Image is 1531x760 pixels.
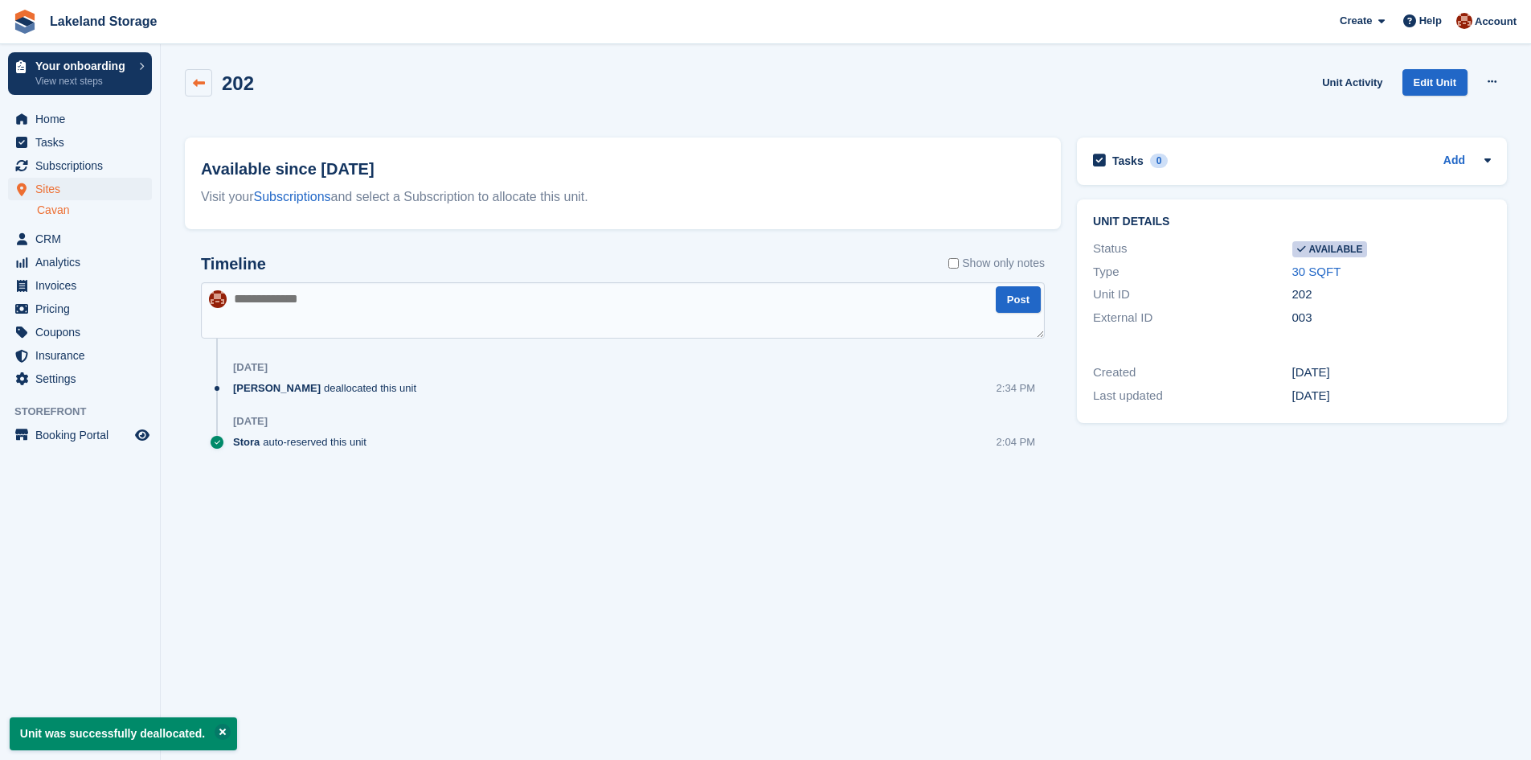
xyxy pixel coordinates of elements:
[1292,286,1491,304] div: 202
[35,178,132,200] span: Sites
[996,286,1041,313] button: Post
[209,290,227,308] img: Cillian Geraghty
[1093,364,1292,382] div: Created
[35,154,132,177] span: Subscriptions
[8,228,152,250] a: menu
[948,255,959,272] input: Show only notes
[8,154,152,177] a: menu
[8,178,152,200] a: menu
[8,131,152,154] a: menu
[8,108,152,130] a: menu
[1093,286,1292,304] div: Unit ID
[1456,13,1472,29] img: Cillian Geraghty
[233,380,321,396] span: [PERSON_NAME]
[201,255,266,273] h2: Timeline
[1093,387,1292,405] div: Last updated
[8,52,152,95] a: Your onboarding View next steps
[201,157,1045,181] h2: Available since [DATE]
[1316,69,1389,96] a: Unit Activity
[14,404,160,420] span: Storefront
[13,10,37,34] img: stora-icon-8386f47178a22dfd0bd8f6a31ec36ba5ce8667c1dd55bd0f319d3a0aa187defe.svg
[37,203,152,218] a: Cavan
[948,255,1045,272] label: Show only notes
[1112,154,1144,168] h2: Tasks
[1402,69,1468,96] a: Edit Unit
[1093,263,1292,281] div: Type
[233,380,424,396] div: deallocated this unit
[8,321,152,343] a: menu
[35,298,132,320] span: Pricing
[1443,152,1465,170] a: Add
[35,274,132,297] span: Invoices
[997,380,1035,396] div: 2:34 PM
[1292,265,1341,278] a: 30 SQFT
[1093,216,1491,228] h2: Unit details
[1475,14,1517,30] span: Account
[10,717,237,750] p: Unit was successfully deallocated.
[233,361,268,374] div: [DATE]
[35,251,132,273] span: Analytics
[8,424,152,446] a: menu
[222,72,254,94] h2: 202
[1093,240,1292,258] div: Status
[35,108,132,130] span: Home
[35,368,132,390] span: Settings
[133,425,152,445] a: Preview store
[233,415,268,428] div: [DATE]
[1292,241,1368,257] span: Available
[35,60,131,72] p: Your onboarding
[233,434,375,450] div: auto-reserved this unit
[8,368,152,390] a: menu
[8,274,152,297] a: menu
[8,298,152,320] a: menu
[8,344,152,367] a: menu
[35,228,132,250] span: CRM
[8,251,152,273] a: menu
[1292,387,1491,405] div: [DATE]
[233,434,260,450] span: Stora
[35,424,132,446] span: Booking Portal
[35,344,132,367] span: Insurance
[35,131,132,154] span: Tasks
[1292,309,1491,327] div: 003
[43,8,163,35] a: Lakeland Storage
[35,74,131,88] p: View next steps
[1292,364,1491,382] div: [DATE]
[254,190,331,203] a: Subscriptions
[1340,13,1372,29] span: Create
[997,434,1035,450] div: 2:04 PM
[1150,154,1169,168] div: 0
[201,187,1045,207] div: Visit your and select a Subscription to allocate this unit.
[1419,13,1442,29] span: Help
[35,321,132,343] span: Coupons
[1093,309,1292,327] div: External ID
